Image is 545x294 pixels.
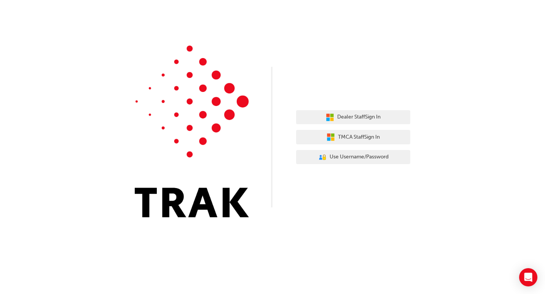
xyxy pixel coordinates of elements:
[519,268,537,286] div: Open Intercom Messenger
[296,150,410,164] button: Use Username/Password
[338,133,380,142] span: TMCA Staff Sign In
[135,46,249,217] img: Trak
[337,113,381,122] span: Dealer Staff Sign In
[296,110,410,125] button: Dealer StaffSign In
[296,130,410,144] button: TMCA StaffSign In
[330,153,389,161] span: Use Username/Password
